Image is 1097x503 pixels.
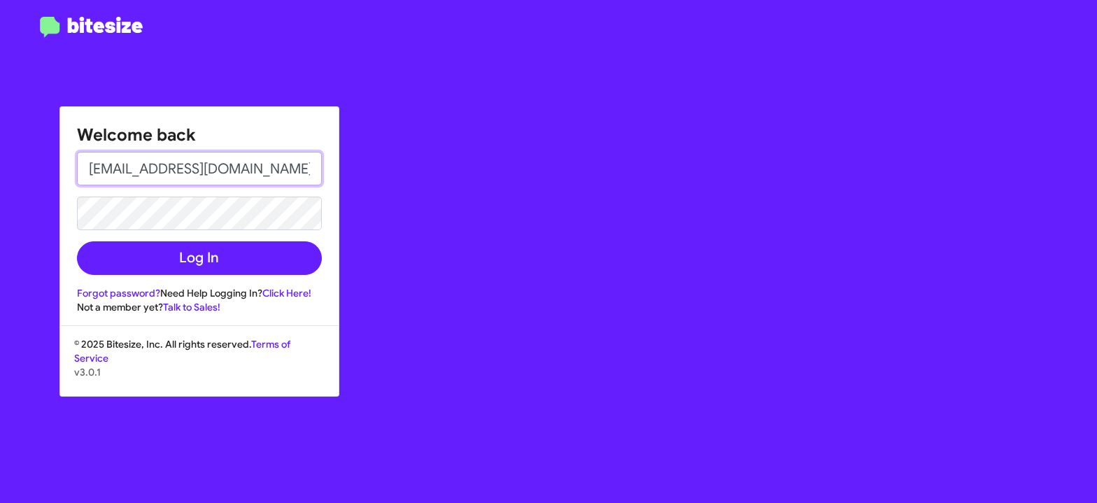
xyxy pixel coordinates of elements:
div: Need Help Logging In? [77,286,322,300]
input: Email address [77,152,322,185]
a: Forgot password? [77,287,160,299]
button: Log In [77,241,322,275]
div: © 2025 Bitesize, Inc. All rights reserved. [60,337,339,396]
a: Click Here! [262,287,311,299]
h1: Welcome back [77,124,322,146]
a: Terms of Service [74,338,290,364]
p: v3.0.1 [74,365,325,379]
a: Talk to Sales! [163,301,220,313]
div: Not a member yet? [77,300,322,314]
